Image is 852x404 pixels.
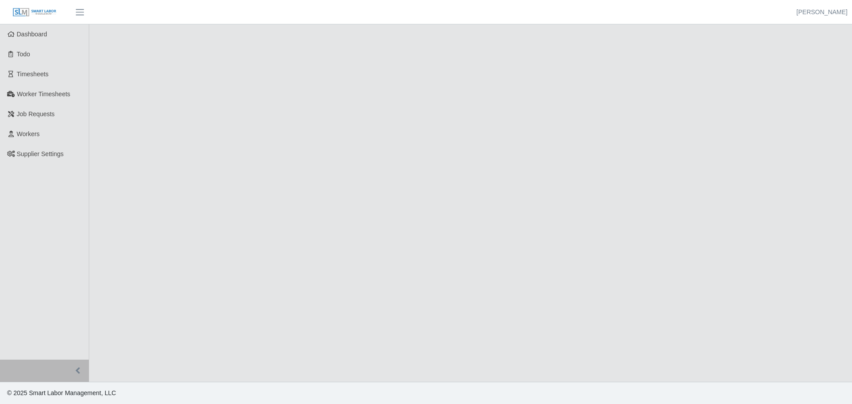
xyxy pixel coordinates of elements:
[17,110,55,118] span: Job Requests
[17,31,47,38] span: Dashboard
[17,150,64,157] span: Supplier Settings
[797,8,848,17] a: [PERSON_NAME]
[17,130,40,137] span: Workers
[17,71,49,78] span: Timesheets
[12,8,57,17] img: SLM Logo
[7,389,116,396] span: © 2025 Smart Labor Management, LLC
[17,90,70,98] span: Worker Timesheets
[17,51,30,58] span: Todo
